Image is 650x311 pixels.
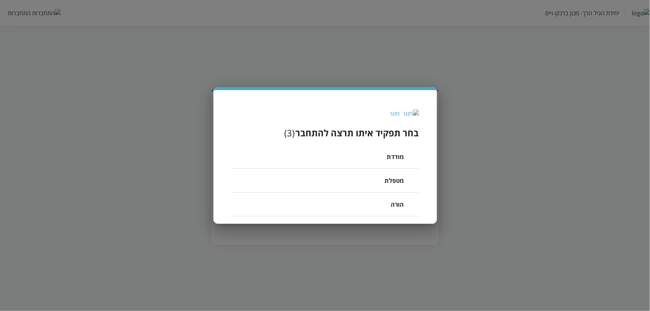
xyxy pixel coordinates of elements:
span: מודדת [387,152,404,161]
img: חזור [403,110,419,118]
div: חזור [390,110,400,118]
div: ( 3 ) [285,127,295,139]
span: הורה [391,200,404,209]
h3: בחר תפקיד איתו תרצה להתחבר [296,127,419,139]
span: מטפלת [385,176,404,185]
